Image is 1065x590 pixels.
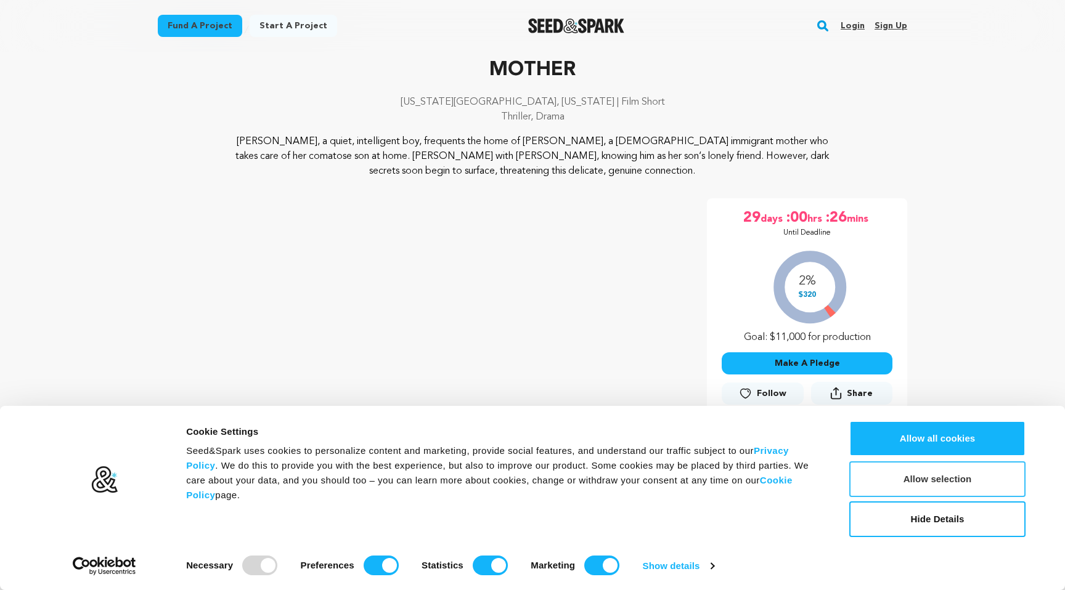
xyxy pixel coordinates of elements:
a: Seed&Spark Homepage [528,18,625,33]
img: Seed&Spark Logo Dark Mode [528,18,625,33]
a: Usercentrics Cookiebot - opens in a new window [51,557,158,575]
button: Make A Pledge [722,352,892,374]
a: Privacy Policy [186,445,789,471]
div: Seed&Spark uses cookies to personalize content and marketing, provide social features, and unders... [186,443,822,503]
span: 29 [743,208,761,228]
p: [PERSON_NAME], a quiet, intelligent boy, frequents the home of [PERSON_NAME], a [DEMOGRAPHIC_DATA... [233,134,833,179]
a: Sign up [875,16,907,36]
span: hrs [807,208,825,228]
p: [US_STATE][GEOGRAPHIC_DATA], [US_STATE] | Film Short [158,95,907,110]
span: :00 [785,208,807,228]
a: Show details [643,557,714,575]
a: Follow [722,382,803,405]
button: Allow selection [849,461,1026,497]
strong: Necessary [186,560,233,570]
p: MOTHER [158,55,907,85]
img: logo [91,466,118,494]
span: days [761,208,785,228]
button: Hide Details [849,501,1026,537]
span: mins [847,208,871,228]
a: Login [841,16,865,36]
span: Share [847,387,873,400]
a: Start a project [250,15,337,37]
button: Allow all cookies [849,421,1026,456]
strong: Marketing [531,560,575,570]
span: Follow [757,387,786,400]
span: Share [811,382,892,410]
strong: Statistics [422,560,463,570]
button: Share [811,382,892,405]
p: Thriller, Drama [158,110,907,124]
a: Fund a project [158,15,242,37]
strong: Preferences [301,560,354,570]
p: Until Deadline [783,228,831,238]
div: Cookie Settings [186,424,822,439]
span: :26 [825,208,847,228]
